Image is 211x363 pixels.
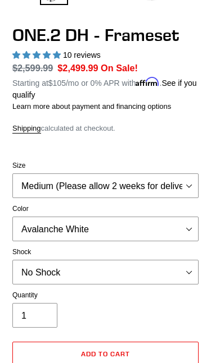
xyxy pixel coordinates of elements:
[136,77,159,86] span: Affirm
[12,50,63,59] span: 5.00 stars
[12,75,199,101] p: Starting at /mo or 0% APR with .
[12,123,199,134] div: calculated at checkout.
[81,350,130,358] span: Add to cart
[12,63,53,73] s: $2,599.99
[12,79,197,99] a: See if you qualify - Learn more about Affirm Financing (opens in modal)
[12,247,199,257] label: Shock
[12,25,199,45] h1: ONE.2 DH - Frameset
[12,290,199,300] label: Quantity
[101,61,138,75] span: On Sale!
[12,160,199,171] label: Size
[12,204,199,214] label: Color
[12,102,171,111] a: Learn more about payment and financing options
[57,63,98,73] span: $2,499.99
[12,124,41,134] a: Shipping
[48,79,66,88] span: $105
[63,50,101,59] span: 10 reviews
